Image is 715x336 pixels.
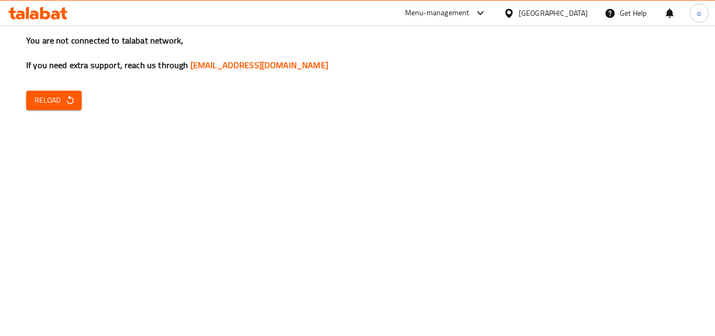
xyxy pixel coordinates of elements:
[519,7,588,19] div: [GEOGRAPHIC_DATA]
[697,7,701,19] span: o
[191,57,328,73] a: [EMAIL_ADDRESS][DOMAIN_NAME]
[26,35,689,71] h3: You are not connected to talabat network, If you need extra support, reach us through
[405,7,470,19] div: Menu-management
[26,91,82,110] button: Reload
[35,94,73,107] span: Reload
